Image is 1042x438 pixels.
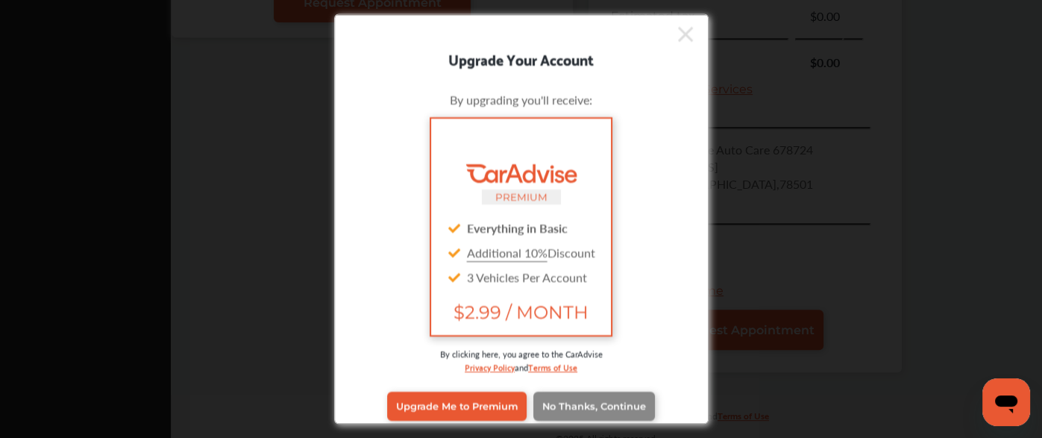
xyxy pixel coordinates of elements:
[528,359,577,373] a: Terms of Use
[443,264,598,289] div: 3 Vehicles Per Account
[495,190,547,202] small: PREMIUM
[465,359,515,373] a: Privacy Policy
[982,378,1030,426] iframe: Button to launch messaging window
[357,347,685,388] div: By clicking here, you agree to the CarAdvise and
[387,392,527,420] a: Upgrade Me to Premium
[443,301,598,322] span: $2.99 / MONTH
[357,90,685,107] div: By upgrading you'll receive:
[467,243,547,260] u: Additional 10%
[533,392,655,420] a: No Thanks, Continue
[467,219,568,236] strong: Everything in Basic
[467,243,595,260] span: Discount
[396,401,518,412] span: Upgrade Me to Premium
[542,401,646,412] span: No Thanks, Continue
[335,46,708,70] div: Upgrade Your Account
